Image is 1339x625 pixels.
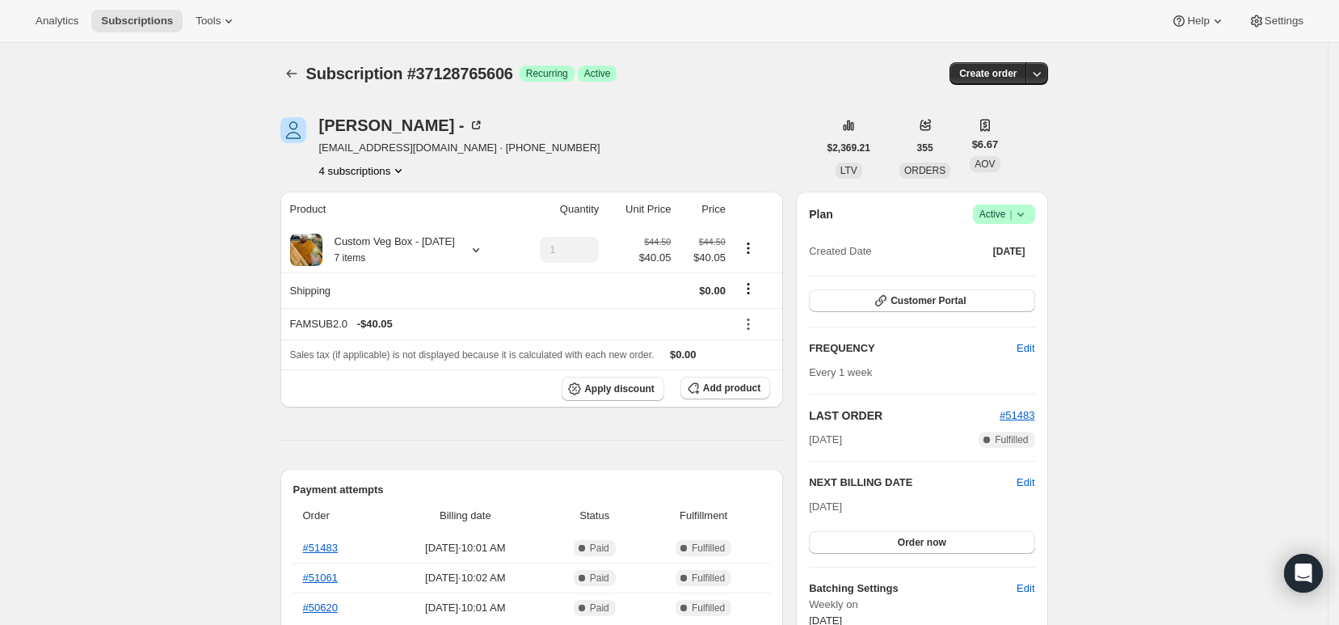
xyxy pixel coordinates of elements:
[699,237,726,247] small: $44.50
[644,237,671,247] small: $44.50
[303,602,338,614] a: #50620
[950,62,1026,85] button: Create order
[670,348,697,361] span: $0.00
[995,433,1028,446] span: Fulfilled
[552,508,637,524] span: Status
[514,192,604,227] th: Quantity
[293,482,771,498] h2: Payment attempts
[975,158,995,170] span: AOV
[388,570,542,586] span: [DATE] · 10:02 AM
[735,280,761,298] button: Shipping actions
[840,165,857,176] span: LTV
[306,65,513,82] span: Subscription #37128765606
[827,141,870,154] span: $2,369.21
[526,67,568,80] span: Recurring
[809,366,872,378] span: Every 1 week
[993,245,1025,258] span: [DATE]
[979,206,1029,222] span: Active
[646,508,760,524] span: Fulfillment
[1007,576,1044,602] button: Edit
[186,10,246,32] button: Tools
[562,377,664,401] button: Apply discount
[809,581,1017,597] h6: Batching Settings
[907,137,943,159] button: 355
[680,250,726,266] span: $40.05
[699,285,726,297] span: $0.00
[91,10,183,32] button: Subscriptions
[319,140,600,156] span: [EMAIL_ADDRESS][DOMAIN_NAME] · [PHONE_NUMBER]
[809,597,1034,613] span: Weekly on
[322,234,455,266] div: Custom Veg Box - [DATE]
[1265,15,1303,27] span: Settings
[809,432,842,448] span: [DATE]
[590,572,609,585] span: Paid
[891,294,966,307] span: Customer Portal
[972,137,999,153] span: $6.67
[303,572,338,584] a: #51061
[983,240,1035,263] button: [DATE]
[319,163,407,179] button: Product actions
[809,500,842,513] span: [DATE]
[735,239,761,257] button: Product actions
[1161,10,1235,32] button: Help
[196,15,221,27] span: Tools
[388,600,542,616] span: [DATE] · 10:01 AM
[26,10,88,32] button: Analytics
[293,498,384,534] th: Order
[809,475,1017,491] h2: NEXT BILLING DATE
[898,536,946,549] span: Order now
[357,316,393,332] span: - $40.05
[303,542,338,554] a: #51483
[388,508,542,524] span: Billing date
[319,117,484,133] div: [PERSON_NAME] -
[1187,15,1209,27] span: Help
[1017,340,1034,357] span: Edit
[1017,475,1034,491] button: Edit
[590,602,609,614] span: Paid
[584,382,655,395] span: Apply discount
[388,540,542,556] span: [DATE] · 10:01 AM
[604,192,676,227] th: Unit Price
[692,572,725,585] span: Fulfilled
[959,67,1017,80] span: Create order
[692,542,725,555] span: Fulfilled
[290,349,655,361] span: Sales tax (if applicable) is not displayed because it is calculated with each new order.
[680,377,770,399] button: Add product
[1000,408,1034,424] button: #51483
[1239,10,1313,32] button: Settings
[639,250,672,266] span: $40.05
[676,192,731,227] th: Price
[280,117,306,143] span: Dayna -
[809,531,1034,554] button: Order now
[584,67,611,80] span: Active
[809,243,871,260] span: Created Date
[1009,208,1012,221] span: |
[290,234,322,266] img: product img
[280,272,515,308] th: Shipping
[1007,336,1044,361] button: Edit
[809,206,833,222] h2: Plan
[280,192,515,227] th: Product
[290,316,726,332] div: FAMSUB2.0
[1284,554,1323,593] div: Open Intercom Messenger
[904,165,945,176] span: ORDERS
[590,542,609,555] span: Paid
[809,340,1017,357] h2: FREQUENCY
[818,137,880,159] button: $2,369.21
[335,252,366,264] small: 7 items
[101,15,173,27] span: Subscriptions
[1017,581,1034,597] span: Edit
[1000,409,1034,421] a: #51483
[692,602,725,614] span: Fulfilled
[703,382,760,395] span: Add product
[917,141,933,154] span: 355
[36,15,78,27] span: Analytics
[809,408,1000,424] h2: LAST ORDER
[280,62,303,85] button: Subscriptions
[809,289,1034,312] button: Customer Portal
